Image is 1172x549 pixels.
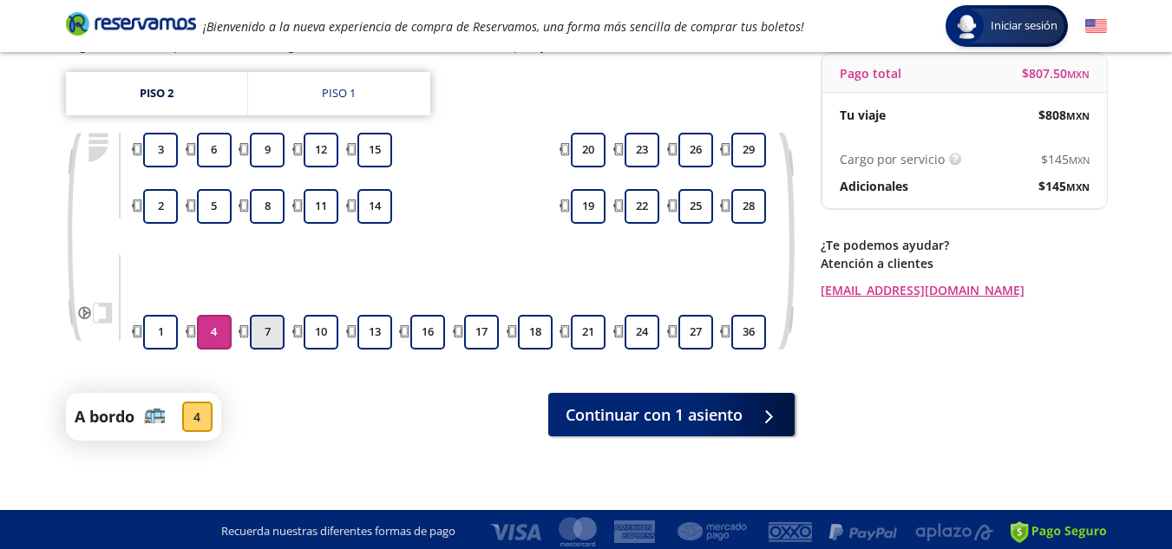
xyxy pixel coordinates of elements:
[840,177,908,195] p: Adicionales
[571,189,606,224] button: 19
[840,106,886,124] p: Tu viaje
[625,133,659,167] button: 23
[571,133,606,167] button: 20
[984,17,1064,35] span: Iniciar sesión
[75,405,134,428] p: A bordo
[1067,68,1090,81] small: MXN
[143,133,178,167] button: 3
[197,133,232,167] button: 6
[357,189,392,224] button: 14
[66,10,196,36] i: Brand Logo
[625,315,659,350] button: 24
[678,189,713,224] button: 25
[410,315,445,350] button: 16
[66,10,196,42] a: Brand Logo
[248,72,430,115] a: Piso 1
[1038,177,1090,195] span: $ 145
[1041,150,1090,168] span: $ 145
[1085,16,1107,37] button: English
[678,133,713,167] button: 26
[1022,64,1090,82] span: $ 807.50
[197,315,232,350] button: 4
[304,315,338,350] button: 10
[250,189,285,224] button: 8
[821,254,1107,272] p: Atención a clientes
[731,189,766,224] button: 28
[566,403,743,427] span: Continuar con 1 asiento
[821,281,1107,299] a: [EMAIL_ADDRESS][DOMAIN_NAME]
[357,315,392,350] button: 13
[548,393,795,436] button: Continuar con 1 asiento
[143,189,178,224] button: 2
[464,315,499,350] button: 17
[197,189,232,224] button: 5
[678,315,713,350] button: 27
[66,72,247,115] a: Piso 2
[518,315,553,350] button: 18
[840,64,901,82] p: Pago total
[731,133,766,167] button: 29
[840,150,945,168] p: Cargo por servicio
[250,133,285,167] button: 9
[571,315,606,350] button: 21
[250,315,285,350] button: 7
[143,315,178,350] button: 1
[203,18,804,35] em: ¡Bienvenido a la nueva experiencia de compra de Reservamos, una forma más sencilla de comprar tus...
[304,133,338,167] button: 12
[1038,106,1090,124] span: $ 808
[1071,448,1155,532] iframe: Messagebird Livechat Widget
[1069,154,1090,167] small: MXN
[821,236,1107,254] p: ¿Te podemos ayudar?
[1066,109,1090,122] small: MXN
[731,315,766,350] button: 36
[625,189,659,224] button: 22
[221,523,455,540] p: Recuerda nuestras diferentes formas de pago
[1066,180,1090,193] small: MXN
[357,133,392,167] button: 15
[304,189,338,224] button: 11
[182,402,213,432] div: 4
[322,85,356,102] div: Piso 1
